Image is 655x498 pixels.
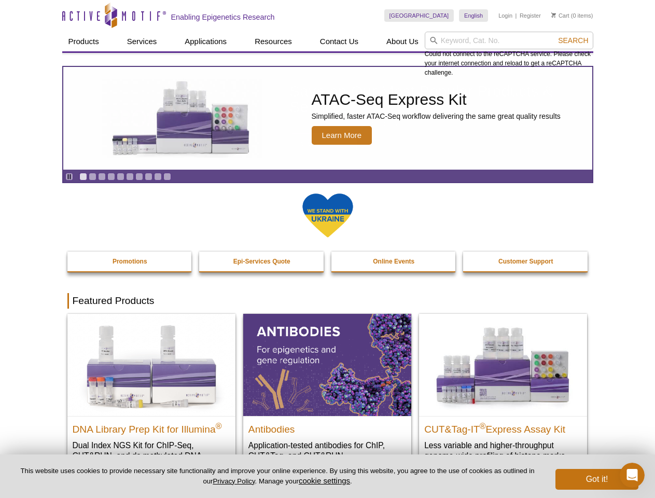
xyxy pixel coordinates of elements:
[314,32,365,51] a: Contact Us
[248,440,406,461] p: Application-tested antibodies for ChIP, CUT&Tag, and CUT&RUN.
[419,314,587,416] img: CUT&Tag-IT® Express Assay Kit
[555,469,638,490] button: Got it!
[424,419,582,435] h2: CUT&Tag-IT Express Assay Kit
[126,173,134,181] a: Go to slide 6
[463,252,589,271] a: Customer Support
[419,314,587,471] a: CUT&Tag-IT® Express Assay Kit CUT&Tag-IT®Express Assay Kit Less variable and higher-throughput ge...
[498,258,553,265] strong: Customer Support
[312,126,372,145] span: Learn More
[17,466,538,486] p: This website uses cookies to provide necessary site functionality and improve your online experie...
[98,173,106,181] a: Go to slide 3
[498,12,512,19] a: Login
[425,32,593,77] div: Could not connect to the reCAPTCHA service. Please check your internet connection and reload to g...
[67,314,235,481] a: DNA Library Prep Kit for Illumina DNA Library Prep Kit for Illumina® Dual Index NGS Kit for ChIP-...
[248,419,406,435] h2: Antibodies
[248,32,298,51] a: Resources
[558,36,588,45] span: Search
[515,9,517,22] li: |
[302,192,354,239] img: We Stand With Ukraine
[425,32,593,49] input: Keyword, Cat. No.
[551,9,593,22] li: (0 items)
[199,252,325,271] a: Epi-Services Quote
[107,173,115,181] a: Go to slide 4
[380,32,425,51] a: About Us
[331,252,457,271] a: Online Events
[299,476,350,485] button: cookie settings
[63,67,592,170] article: ATAC-Seq Express Kit
[113,258,147,265] strong: Promotions
[67,293,588,309] h2: Featured Products
[178,32,233,51] a: Applications
[216,421,222,430] sup: ®
[213,477,255,485] a: Privacy Policy
[243,314,411,416] img: All Antibodies
[424,440,582,461] p: Less variable and higher-throughput genome-wide profiling of histone marks​.
[555,36,591,45] button: Search
[145,173,152,181] a: Go to slide 8
[520,12,541,19] a: Register
[312,92,561,107] h2: ATAC-Seq Express Kit
[96,79,268,158] img: ATAC-Seq Express Kit
[459,9,488,22] a: English
[67,252,193,271] a: Promotions
[154,173,162,181] a: Go to slide 9
[480,421,486,430] sup: ®
[171,12,275,22] h2: Enabling Epigenetics Research
[233,258,290,265] strong: Epi-Services Quote
[67,314,235,416] img: DNA Library Prep Kit for Illumina
[551,12,569,19] a: Cart
[62,32,105,51] a: Products
[73,419,230,435] h2: DNA Library Prep Kit for Illumina
[79,173,87,181] a: Go to slide 1
[384,9,454,22] a: [GEOGRAPHIC_DATA]
[63,67,592,170] a: ATAC-Seq Express Kit ATAC-Seq Express Kit Simplified, faster ATAC-Seq workflow delivering the sam...
[121,32,163,51] a: Services
[243,314,411,471] a: All Antibodies Antibodies Application-tested antibodies for ChIP, CUT&Tag, and CUT&RUN.
[373,258,414,265] strong: Online Events
[135,173,143,181] a: Go to slide 7
[65,173,73,181] a: Toggle autoplay
[620,463,645,488] iframe: Intercom live chat
[117,173,124,181] a: Go to slide 5
[163,173,171,181] a: Go to slide 10
[312,112,561,121] p: Simplified, faster ATAC-Seq workflow delivering the same great quality results
[551,12,556,18] img: Your Cart
[73,440,230,472] p: Dual Index NGS Kit for ChIP-Seq, CUT&RUN, and ds methylated DNA assays.
[89,173,96,181] a: Go to slide 2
